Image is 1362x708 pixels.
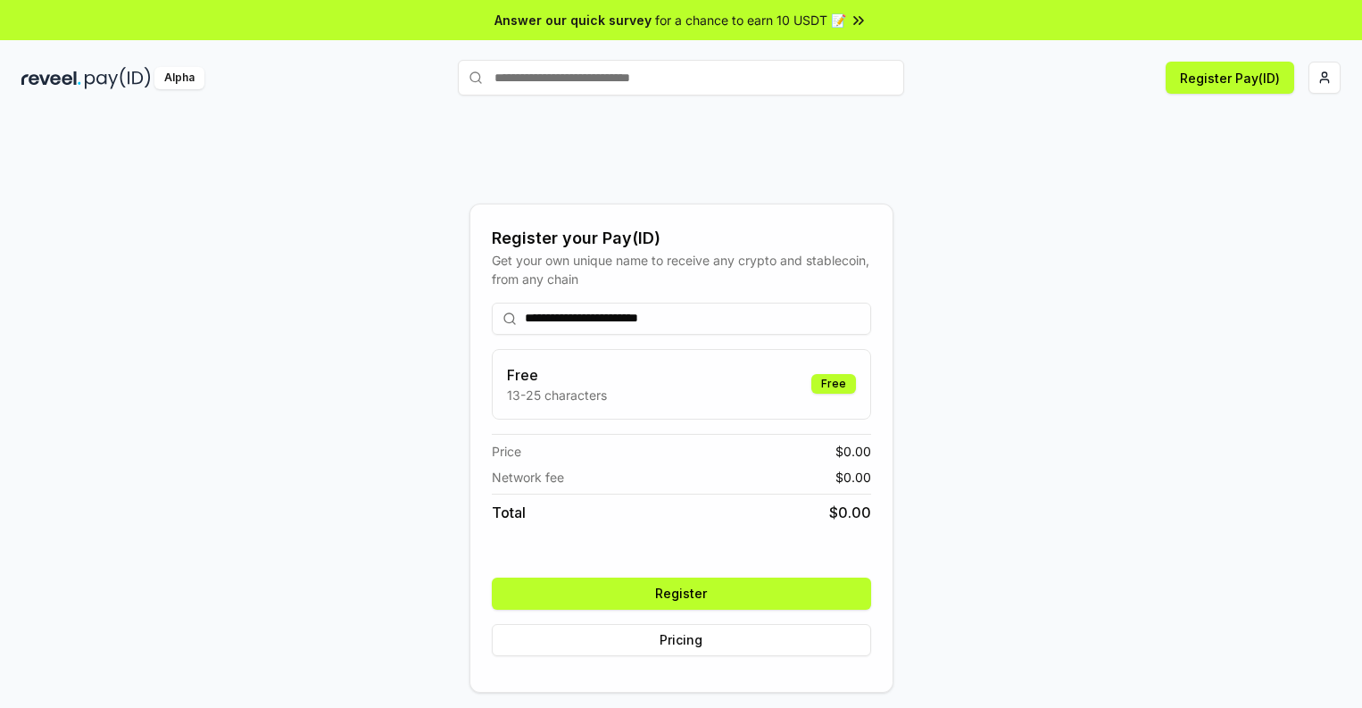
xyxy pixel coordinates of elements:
[492,502,526,523] span: Total
[492,226,871,251] div: Register your Pay(ID)
[835,468,871,487] span: $ 0.00
[655,11,846,29] span: for a chance to earn 10 USDT 📝
[492,251,871,288] div: Get your own unique name to receive any crypto and stablecoin, from any chain
[21,67,81,89] img: reveel_dark
[1166,62,1294,94] button: Register Pay(ID)
[492,442,521,461] span: Price
[492,468,564,487] span: Network fee
[154,67,204,89] div: Alpha
[494,11,652,29] span: Answer our quick survey
[507,364,607,386] h3: Free
[835,442,871,461] span: $ 0.00
[85,67,151,89] img: pay_id
[811,374,856,394] div: Free
[492,578,871,610] button: Register
[492,624,871,656] button: Pricing
[829,502,871,523] span: $ 0.00
[507,386,607,404] p: 13-25 characters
